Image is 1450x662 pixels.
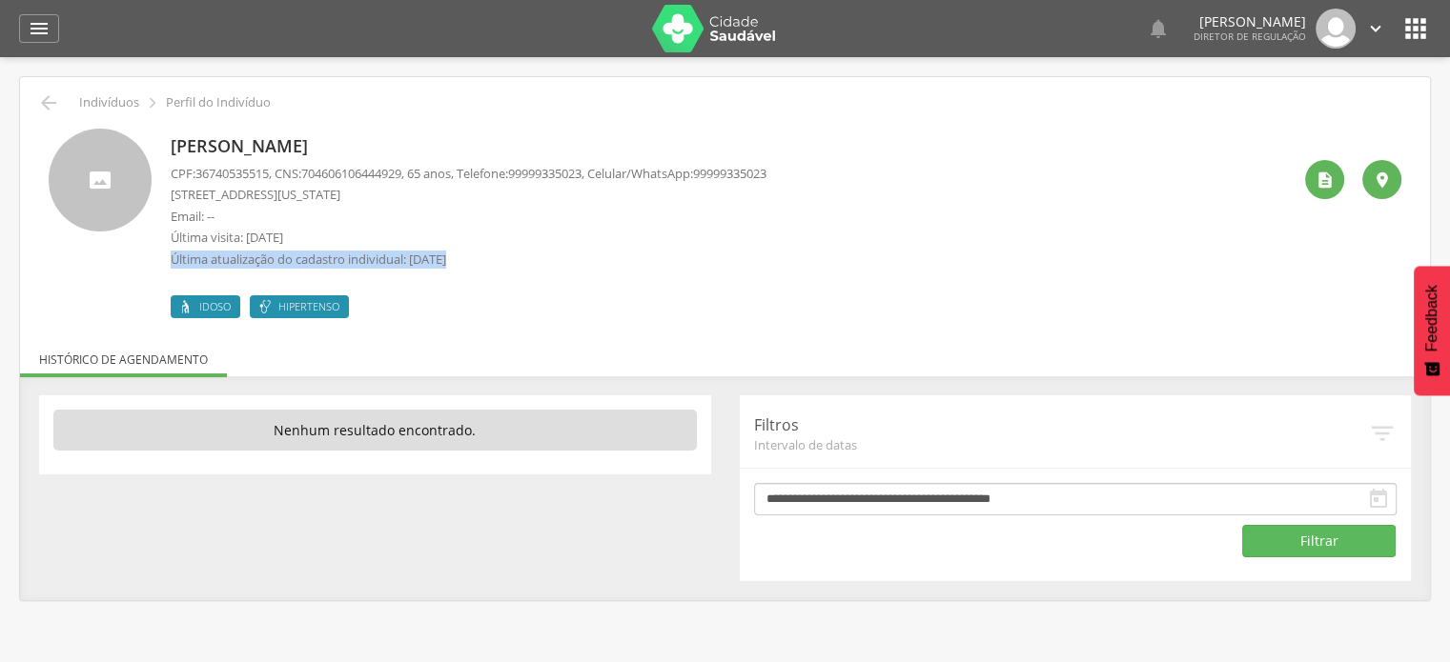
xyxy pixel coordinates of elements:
p: Última visita: [DATE] [171,229,766,247]
i:  [1368,419,1397,448]
i:  [28,17,51,40]
p: Perfil do Indivíduo [166,95,271,110]
i:  [37,91,60,114]
i:  [1367,488,1390,511]
p: [STREET_ADDRESS][US_STATE] [171,186,766,204]
i:  [1373,171,1392,190]
p: Email: -- [171,208,766,226]
span: 36740535515 [195,165,269,182]
a:  [19,14,59,43]
i:  [1400,13,1431,44]
span: 99999335023 [693,165,766,182]
i:  [1147,17,1170,40]
span: 704606106444929 [301,165,401,182]
button: Filtrar [1242,525,1396,557]
p: CPF: , CNS: , 65 anos, Telefone: , Celular/WhatsApp: [171,165,766,183]
i:  [1316,171,1335,190]
span: Hipertenso [278,299,339,314]
p: Indivíduos [79,95,139,110]
p: [PERSON_NAME] [1194,15,1306,29]
button: Feedback - Mostrar pesquisa [1414,266,1450,395]
a:  [1147,9,1170,49]
span: Intervalo de datas [754,436,1369,453]
p: Filtros [754,414,1369,436]
p: Nenhum resultado encontrado. [53,410,697,451]
span: Idoso [199,299,231,314]
p: [PERSON_NAME] [171,134,766,159]
span: 99999335023 [508,165,582,182]
span: Feedback [1423,285,1440,351]
span: Diretor de regulação [1194,30,1306,43]
i:  [142,92,163,113]
p: Última atualização do cadastro individual: [DATE] [171,251,766,269]
i:  [1365,18,1386,39]
a:  [1365,9,1386,49]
